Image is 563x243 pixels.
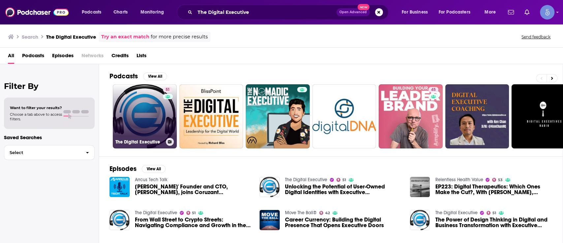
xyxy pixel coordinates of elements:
h3: Search [22,34,38,40]
a: From Wall Street to Crypto Streets: Navigating Compliance and Growth in the Digital Age with Exec... [135,217,252,228]
span: Unlocking the Potential of User-Owned Digital Identities with Executive [PERSON_NAME] | Ep 870 [285,184,402,195]
a: The Digital Executive [285,177,327,182]
img: Arrcus' Founder and CTO, Keyur Patel, joins Coruzant Technologies for the Digital Executive podcast [109,177,130,197]
img: Career Currency: Building the Digital Presence That Opens Executive Doors [260,210,280,230]
h2: Episodes [109,165,137,173]
img: The Power of Design Thinking in Digital and Business Transformation with Executive John Gomez | E... [410,210,430,230]
span: New [358,4,369,10]
span: For Podcasters [439,8,470,17]
button: open menu [434,7,480,18]
a: Arrcus Tech Talk [135,177,168,182]
a: All [8,50,14,64]
button: Show profile menu [540,5,554,20]
a: 51 [486,211,496,215]
a: 51The Digital Executive [113,84,177,148]
a: Show notifications dropdown [522,7,532,18]
span: [PERSON_NAME]' Founder and CTO, [PERSON_NAME], joins Coruzant Technologies for the Digital Execut... [135,184,252,195]
p: Saved Searches [4,134,95,141]
button: open menu [480,7,504,18]
a: Podcasts [22,50,44,64]
a: 53 [492,178,503,182]
button: open menu [397,7,436,18]
span: 51 [492,212,496,215]
button: View All [143,72,167,80]
span: Want to filter your results? [10,105,62,110]
a: Career Currency: Building the Digital Presence That Opens Executive Doors [285,217,402,228]
span: 51 [166,87,170,93]
a: The Digital Executive [135,210,177,216]
input: Search podcasts, credits, & more... [195,7,336,18]
h3: The Digital Executive [115,139,163,145]
a: The Digital Executive [435,210,477,216]
a: Charts [109,7,132,18]
span: Monitoring [141,8,164,17]
a: 51 [336,178,346,182]
button: View All [142,165,166,173]
div: Search podcasts, credits, & more... [183,5,395,20]
img: User Profile [540,5,554,20]
img: Unlocking the Potential of User-Owned Digital Identities with Executive Sandy Carter | Ep 870 [260,177,280,197]
a: Unlocking the Potential of User-Owned Digital Identities with Executive Sandy Carter | Ep 870 [285,184,402,195]
a: Relentless Health Value [435,177,483,182]
button: Select [4,145,95,160]
span: for more precise results [151,33,208,41]
a: Episodes [52,50,74,64]
span: 53 [498,179,503,182]
span: 51 [192,212,196,215]
span: EP223: Digital Therapeutics: Which Ones Make the Cut?, With [PERSON_NAME], Executive Director of ... [435,184,552,195]
button: Open AdvancedNew [336,8,370,16]
span: Podcasts [82,8,101,17]
h3: The Digital Executive [46,34,96,40]
img: From Wall Street to Crypto Streets: Navigating Compliance and Growth in the Digital Age with Exec... [109,210,130,230]
span: Open Advanced [339,11,367,14]
img: Podchaser - Follow, Share and Rate Podcasts [5,6,69,19]
a: EP223: Digital Therapeutics: Which Ones Make the Cut?, With Megan Coder, Executive Director of th... [435,184,552,195]
a: 51 [163,87,172,92]
a: 42 [319,211,330,215]
span: 42 [325,212,330,215]
h2: Podcasts [109,72,138,80]
a: 51 [186,211,196,215]
span: Charts [113,8,128,17]
a: Move The Ball® [285,210,317,216]
a: Arrcus' Founder and CTO, Keyur Patel, joins Coruzant Technologies for the Digital Executive podcast [135,184,252,195]
span: Networks [81,50,104,64]
a: 45 [428,87,438,92]
a: Try an exact match [101,33,149,41]
span: 45 [431,87,436,93]
span: Select [4,150,80,155]
a: Lists [137,50,146,64]
a: Show notifications dropdown [505,7,516,18]
a: PodcastsView All [109,72,167,80]
span: The Power of Design Thinking in Digital and Business Transformation with Executive [PERSON_NAME] ... [435,217,552,228]
span: More [485,8,496,17]
button: open menu [136,7,172,18]
span: Choose a tab above to access filters. [10,112,62,121]
img: EP223: Digital Therapeutics: Which Ones Make the Cut?, With Megan Coder, Executive Director of th... [410,177,430,197]
a: EpisodesView All [109,165,166,173]
a: 45 [379,84,443,148]
span: For Business [402,8,428,17]
a: Credits [111,50,129,64]
span: Logged in as Spiral5-G1 [540,5,554,20]
button: Send feedback [519,34,552,40]
a: The Power of Design Thinking in Digital and Business Transformation with Executive John Gomez | E... [435,217,552,228]
h2: Filter By [4,81,95,91]
span: 51 [342,179,346,182]
button: open menu [77,7,110,18]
